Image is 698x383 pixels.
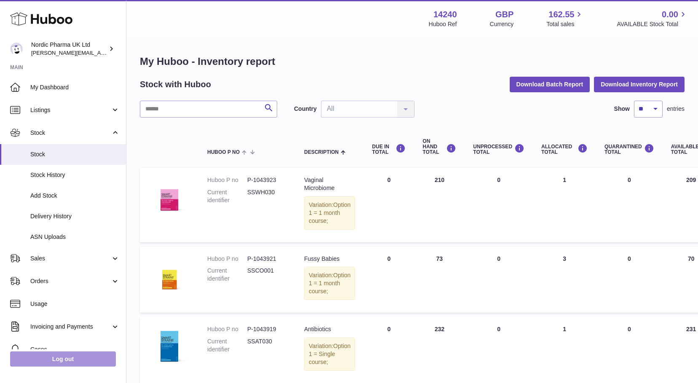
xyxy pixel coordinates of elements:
dt: Huboo P no [207,176,247,184]
span: 0 [628,255,631,262]
span: 162.55 [548,9,574,20]
span: Sales [30,254,111,262]
td: 3 [533,246,596,313]
label: Show [614,105,630,113]
span: Orders [30,277,111,285]
span: My Dashboard [30,83,120,91]
dt: Huboo P no [207,255,247,263]
div: Variation: [304,196,355,230]
span: 0 [628,326,631,332]
dd: P-1043921 [247,255,287,263]
div: Huboo Ref [429,20,457,28]
strong: GBP [495,9,513,20]
h2: Stock with Huboo [140,79,211,90]
label: Country [294,105,317,113]
div: Variation: [304,337,355,371]
div: QUARANTINED Total [604,144,654,155]
dd: P-1043923 [247,176,287,184]
span: Stock History [30,171,120,179]
span: entries [667,105,685,113]
div: Nordic Pharma UK Ltd [31,41,107,57]
dt: Current identifier [207,267,247,283]
td: 73 [414,246,465,313]
span: 0.00 [662,9,678,20]
div: Vaginal Microbiome [304,176,355,192]
td: 0 [364,168,414,242]
a: Log out [10,351,116,367]
div: DUE IN TOTAL [372,144,406,155]
span: Delivery History [30,212,120,220]
span: Add Stock [30,192,120,200]
span: Option 1 = 1 month course; [309,201,350,224]
img: product image [148,255,190,297]
span: Listings [30,106,111,114]
td: 0 [465,246,533,313]
img: product image [148,176,190,218]
button: Download Batch Report [510,77,590,92]
h1: My Huboo - Inventory report [140,55,685,68]
img: product image [148,325,190,367]
span: Usage [30,300,120,308]
button: Download Inventory Report [594,77,685,92]
strong: 14240 [433,9,457,20]
td: 1 [533,168,596,242]
div: Fussy Babies [304,255,355,263]
dd: SSAT030 [247,337,287,354]
div: UNPROCESSED Total [473,144,524,155]
span: 0 [628,177,631,183]
dt: Current identifier [207,188,247,204]
a: 0.00 AVAILABLE Stock Total [617,9,688,28]
dt: Huboo P no [207,325,247,333]
a: 162.55 Total sales [546,9,584,28]
td: 0 [364,246,414,313]
span: Option 1 = Single course; [309,343,350,365]
div: Currency [490,20,514,28]
dt: Current identifier [207,337,247,354]
span: Option 1 = 1 month course; [309,272,350,295]
dd: P-1043919 [247,325,287,333]
span: AVAILABLE Stock Total [617,20,688,28]
span: Huboo P no [207,150,240,155]
div: Variation: [304,267,355,300]
span: Total sales [546,20,584,28]
span: Invoicing and Payments [30,323,111,331]
dd: SSWH030 [247,188,287,204]
span: Description [304,150,339,155]
img: joe.plant@parapharmdev.com [10,43,23,55]
div: ON HAND Total [423,139,456,155]
td: 0 [465,168,533,242]
span: Cases [30,346,120,354]
td: 210 [414,168,465,242]
div: Antibiotics [304,325,355,333]
span: Stock [30,129,111,137]
span: ASN Uploads [30,233,120,241]
dd: SSCO001 [247,267,287,283]
span: Stock [30,150,120,158]
div: ALLOCATED Total [541,144,588,155]
span: [PERSON_NAME][EMAIL_ADDRESS][DOMAIN_NAME] [31,49,169,56]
